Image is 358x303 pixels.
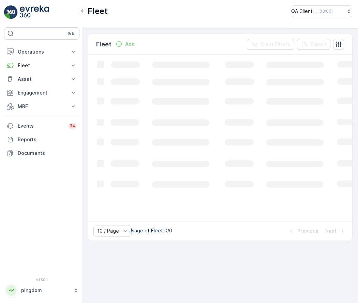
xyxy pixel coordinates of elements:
[18,48,66,55] p: Operations
[247,39,294,50] button: Clear Filters
[291,5,353,17] button: QA Client(+03:00)
[287,227,319,235] button: Previous
[18,150,77,157] p: Documents
[129,227,172,234] p: Usage of Fleet : 0/0
[18,89,66,96] p: Engagement
[4,86,79,100] button: Engagement
[297,228,318,234] p: Previous
[315,9,333,14] p: ( +03:00 )
[70,123,75,129] p: 34
[4,45,79,59] button: Operations
[260,41,290,48] p: Clear Filters
[18,76,66,83] p: Asset
[68,31,75,36] p: ⌘B
[125,41,135,47] p: Add
[4,146,79,160] a: Documents
[96,40,111,49] p: Fleet
[4,283,79,298] button: PPpingdom
[6,285,17,296] div: PP
[88,6,108,17] p: Fleet
[18,103,66,110] p: MRF
[4,72,79,86] button: Asset
[18,62,66,69] p: Fleet
[311,41,326,48] p: Export
[4,100,79,113] button: MRF
[4,278,79,282] span: v 1.50.1
[4,59,79,72] button: Fleet
[325,228,337,234] p: Next
[18,136,77,143] p: Reports
[113,40,137,48] button: Add
[4,119,79,133] a: Events34
[4,133,79,146] a: Reports
[4,5,18,19] img: logo
[291,8,313,15] p: QA Client
[325,227,347,235] button: Next
[20,5,49,19] img: logo_light-DOdMpM7g.png
[297,39,330,50] button: Export
[18,122,64,129] p: Events
[21,287,70,294] p: pingdom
